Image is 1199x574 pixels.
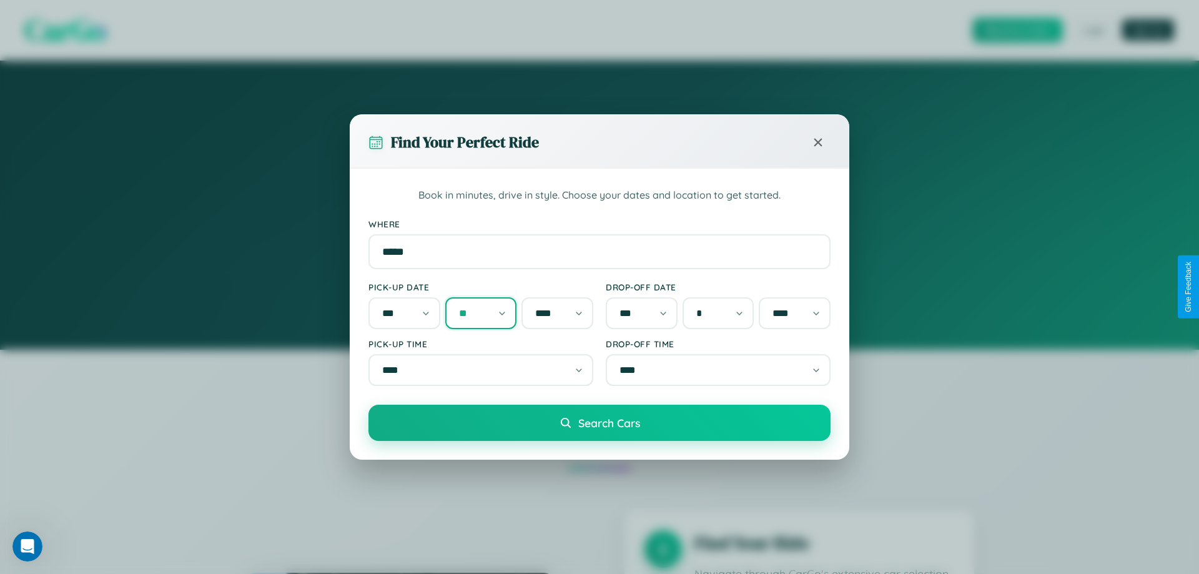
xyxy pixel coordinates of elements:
[606,282,831,292] label: Drop-off Date
[368,187,831,204] p: Book in minutes, drive in style. Choose your dates and location to get started.
[368,339,593,349] label: Pick-up Time
[368,282,593,292] label: Pick-up Date
[368,405,831,441] button: Search Cars
[391,132,539,152] h3: Find Your Perfect Ride
[368,219,831,229] label: Where
[578,416,640,430] span: Search Cars
[606,339,831,349] label: Drop-off Time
